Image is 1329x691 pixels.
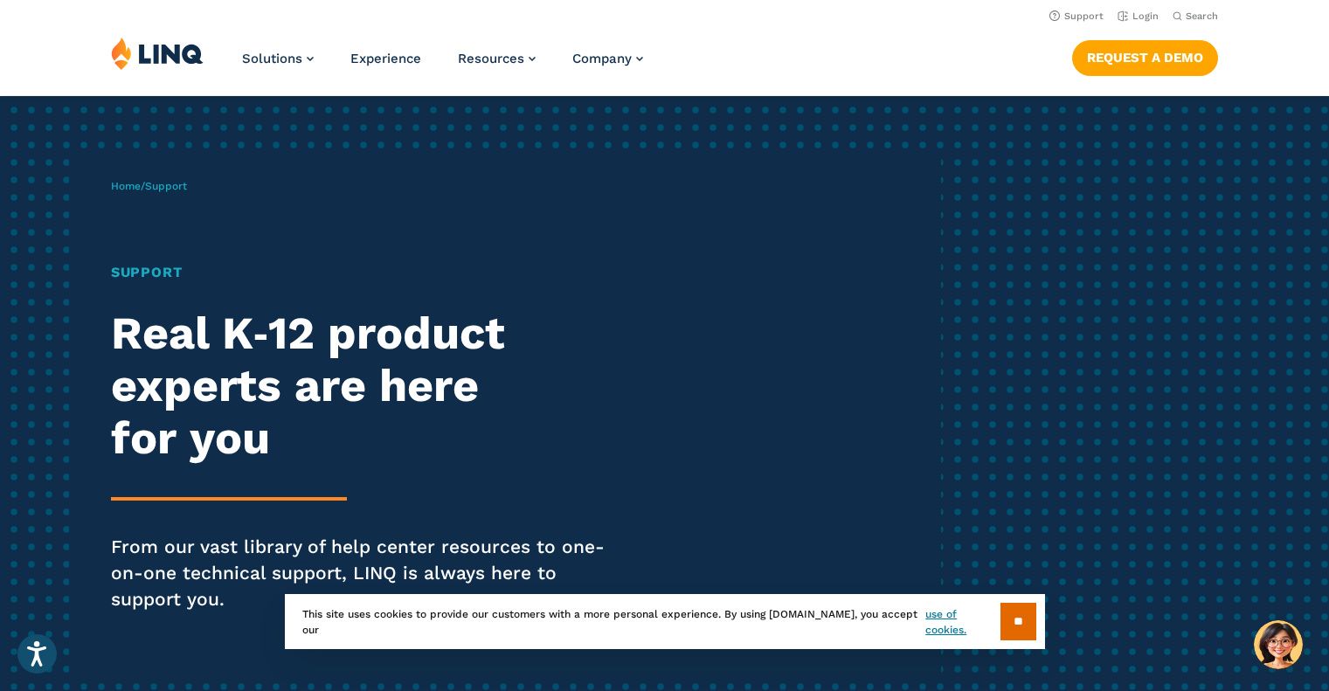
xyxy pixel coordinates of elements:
[111,37,204,70] img: LINQ | K‑12 Software
[1173,10,1218,23] button: Open Search Bar
[1049,10,1104,22] a: Support
[572,51,643,66] a: Company
[242,51,302,66] span: Solutions
[925,606,1000,638] a: use of cookies.
[1118,10,1159,22] a: Login
[1254,620,1303,669] button: Hello, have a question? Let’s chat.
[242,51,314,66] a: Solutions
[285,594,1045,649] div: This site uses cookies to provide our customers with a more personal experience. By using [DOMAIN...
[458,51,536,66] a: Resources
[111,534,623,612] p: From our vast library of help center resources to one-on-one technical support, LINQ is always he...
[572,51,632,66] span: Company
[111,180,141,192] a: Home
[1072,37,1218,75] nav: Button Navigation
[111,262,623,283] h1: Support
[145,180,187,192] span: Support
[1186,10,1218,22] span: Search
[111,180,187,192] span: /
[1072,40,1218,75] a: Request a Demo
[458,51,524,66] span: Resources
[242,37,643,94] nav: Primary Navigation
[111,307,623,464] h2: Real K‑12 product experts are here for you
[350,51,421,66] a: Experience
